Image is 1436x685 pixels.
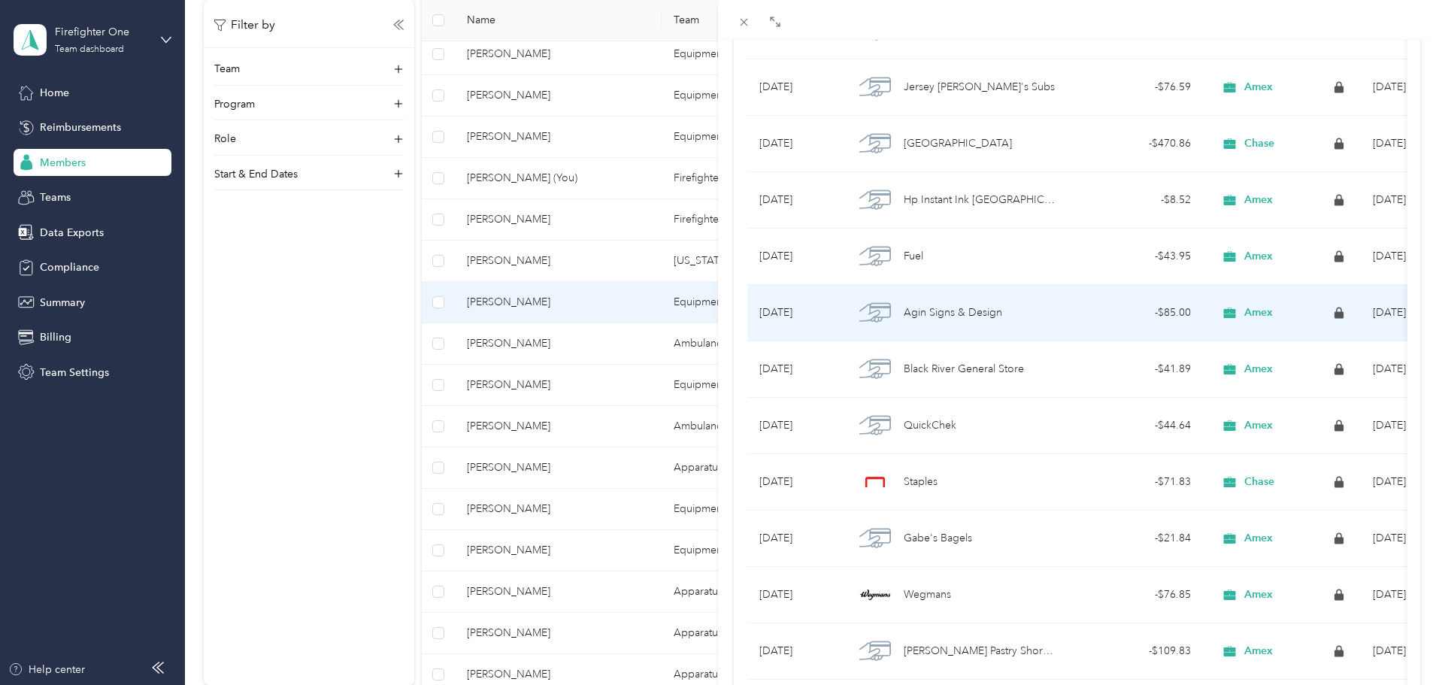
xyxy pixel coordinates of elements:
[1244,137,1274,150] span: Chase
[1352,601,1436,685] iframe: Everlance-gr Chat Button Frame
[747,511,842,567] td: [DATE]
[859,184,891,216] img: Hp Instant Ink Deliv
[1244,588,1273,602] span: Amex
[747,567,842,623] td: [DATE]
[1244,306,1273,320] span: Amex
[904,361,1024,377] span: Black River General Store
[747,116,842,172] td: [DATE]
[1080,586,1191,603] div: - $76.85
[1080,192,1191,208] div: - $8.52
[747,454,842,511] td: [DATE]
[1244,80,1273,94] span: Amex
[1080,643,1191,659] div: - $109.83
[1080,79,1191,95] div: - $76.59
[859,635,891,667] img: Randazzos Pastry Shoraritan
[1244,419,1273,432] span: Amex
[747,59,842,116] td: [DATE]
[859,353,891,385] img: Black River General Store
[747,172,842,229] td: [DATE]
[904,530,972,547] span: Gabe's Bagels
[904,417,956,434] span: QuickChek
[1080,417,1191,434] div: - $44.64
[859,523,891,554] img: Gabe's Bagels
[859,241,891,272] img: Fuel
[859,71,891,103] img: Jersey Mike's Subs
[1244,250,1273,263] span: Amex
[1080,474,1191,490] div: - $71.83
[1080,530,1191,547] div: - $21.84
[859,410,891,441] img: QuickChek
[747,623,842,680] td: [DATE]
[904,79,1055,95] span: Jersey [PERSON_NAME]'s Subs
[1244,532,1273,545] span: Amex
[859,579,891,611] img: Wegmans
[747,398,842,454] td: [DATE]
[1080,361,1191,377] div: - $41.89
[859,297,891,329] img: Agin Signs & Design
[747,285,842,341] td: [DATE]
[904,474,938,490] span: Staples
[904,192,1056,208] span: Hp Instant Ink [GEOGRAPHIC_DATA]
[859,466,891,498] img: Staples
[1244,644,1273,658] span: Amex
[747,229,842,285] td: [DATE]
[904,305,1002,321] span: Agin Signs & Design
[1080,135,1191,152] div: - $470.86
[1244,475,1274,489] span: Chase
[904,643,1056,659] span: [PERSON_NAME] Pastry Shoraritan
[1080,305,1191,321] div: - $85.00
[1080,248,1191,265] div: - $43.95
[904,586,951,603] span: Wegmans
[904,248,923,265] span: Fuel
[859,128,891,159] img: Ferrara
[747,341,842,398] td: [DATE]
[904,135,1012,152] span: [GEOGRAPHIC_DATA]
[1244,362,1273,376] span: Amex
[1244,193,1273,207] span: Amex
